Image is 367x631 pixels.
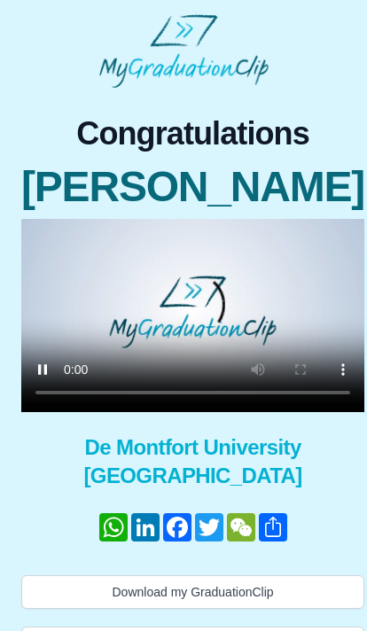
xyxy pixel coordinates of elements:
[21,433,364,490] span: De Montfort University [GEOGRAPHIC_DATA]
[99,14,269,88] img: MyGraduationClip
[21,575,364,609] button: Download my GraduationClip
[193,513,225,541] a: Twitter
[21,116,364,152] span: Congratulations
[161,513,193,541] a: Facebook
[257,513,289,541] a: Share
[21,166,364,208] span: [PERSON_NAME]
[129,513,161,541] a: LinkedIn
[98,513,129,541] a: WhatsApp
[225,513,257,541] a: WeChat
